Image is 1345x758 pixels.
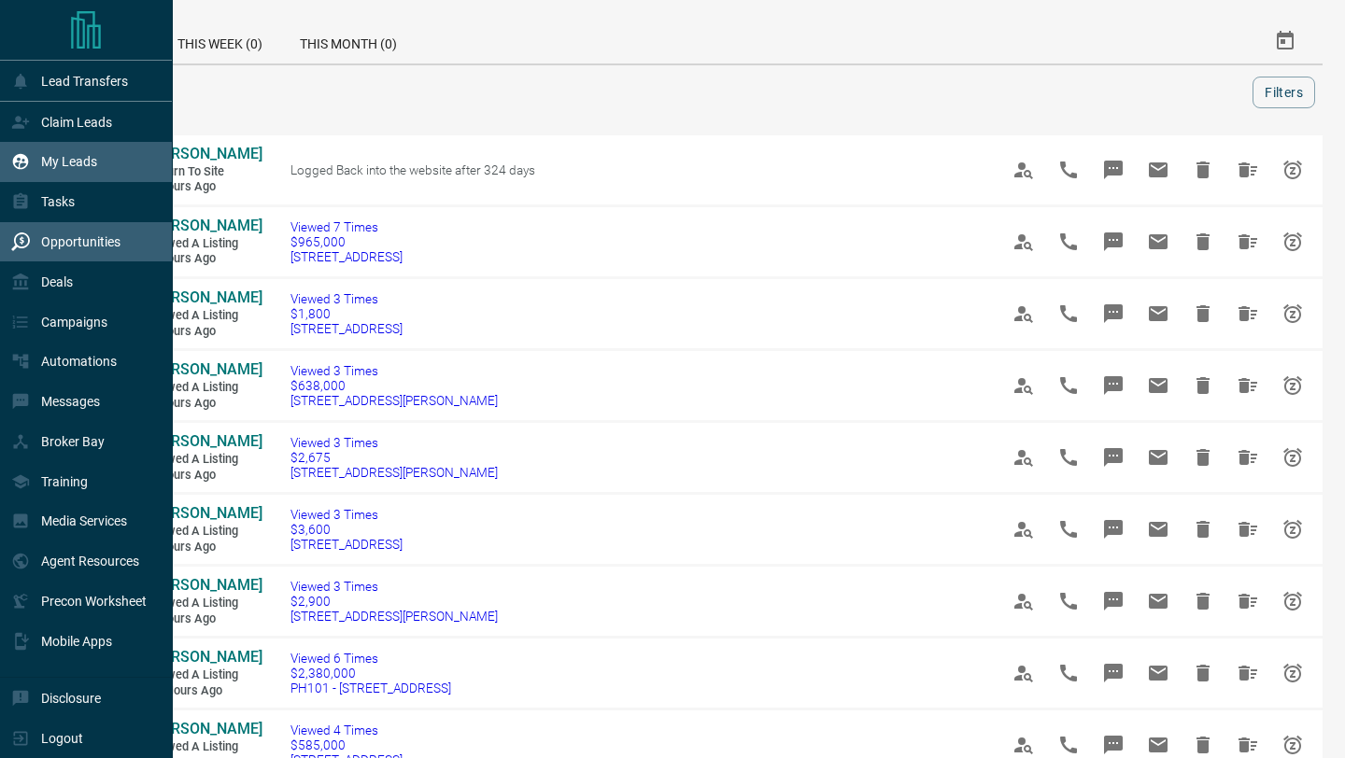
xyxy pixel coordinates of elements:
span: [PERSON_NAME] [149,360,262,378]
span: [PERSON_NAME] [149,504,262,522]
span: 8 hours ago [149,324,262,340]
span: Email [1136,507,1181,552]
span: Call [1046,363,1091,408]
span: Snooze [1270,291,1315,336]
span: Snooze [1270,507,1315,552]
div: This Month (0) [281,19,416,63]
span: 9 hours ago [149,540,262,555]
span: 9 hours ago [149,468,262,484]
span: View Profile [1001,219,1046,264]
span: [STREET_ADDRESS] [290,249,403,264]
span: Message [1091,651,1136,695]
span: Call [1046,219,1091,264]
span: Hide [1181,363,1225,408]
a: [PERSON_NAME] [149,145,262,164]
span: [PERSON_NAME] [149,720,262,737]
span: View Profile [1001,291,1046,336]
span: Call [1046,147,1091,192]
span: 8 hours ago [149,251,262,267]
a: Viewed 3 Times$2,900[STREET_ADDRESS][PERSON_NAME] [290,579,498,624]
button: Select Date Range [1263,19,1308,63]
span: Message [1091,579,1136,624]
a: Viewed 6 Times$2,380,000PH101 - [STREET_ADDRESS] [290,651,451,695]
span: 9 hours ago [149,396,262,412]
span: Viewed 3 Times [290,435,498,450]
span: Message [1091,147,1136,192]
span: Email [1136,219,1181,264]
span: Email [1136,147,1181,192]
a: Viewed 3 Times$2,675[STREET_ADDRESS][PERSON_NAME] [290,435,498,480]
span: [PERSON_NAME] [149,576,262,594]
span: Hide All from Citie Velazquez [1225,651,1270,695]
span: Snooze [1270,651,1315,695]
span: Viewed 7 Times [290,219,403,234]
span: Snooze [1270,363,1315,408]
span: Message [1091,219,1136,264]
a: [PERSON_NAME] [149,217,262,236]
span: Snooze [1270,579,1315,624]
span: [STREET_ADDRESS] [290,321,403,336]
span: Call [1046,579,1091,624]
span: Viewed a Listing [149,739,262,755]
span: Hide All from Kinjal Rajawat [1225,507,1270,552]
a: [PERSON_NAME] [149,360,262,380]
span: Viewed a Listing [149,308,262,324]
span: Logged Back into the website after 324 days [290,162,535,177]
span: 9 hours ago [149,611,262,627]
span: Hide All from Kinjal Rajawat [1225,579,1270,624]
a: [PERSON_NAME] [149,504,262,524]
span: View Profile [1001,507,1046,552]
span: Hide All from Kinjal Rajawat [1225,363,1270,408]
span: Hide [1181,435,1225,480]
span: [PERSON_NAME] [149,648,262,666]
span: 10 hours ago [149,683,262,699]
span: Viewed a Listing [149,236,262,252]
span: Viewed a Listing [149,524,262,540]
span: Viewed 3 Times [290,291,403,306]
span: Hide All from Robert Jones [1225,219,1270,264]
span: View Profile [1001,435,1046,480]
span: Snooze [1270,435,1315,480]
a: [PERSON_NAME] [149,432,262,452]
span: [PERSON_NAME] [149,217,262,234]
a: [PERSON_NAME] [149,720,262,739]
span: Viewed a Listing [149,596,262,611]
span: Email [1136,651,1181,695]
span: Hide [1181,579,1225,624]
span: Viewed 3 Times [290,507,403,522]
span: Hide All from Daniel Norwood [1225,147,1270,192]
span: Email [1136,579,1181,624]
span: $965,000 [290,234,403,249]
span: Viewed 3 Times [290,579,498,594]
span: Hide All from Kinjal Rajawat [1225,435,1270,480]
span: [STREET_ADDRESS][PERSON_NAME] [290,393,498,408]
span: Snooze [1270,219,1315,264]
span: Hide All from Jessica C [1225,291,1270,336]
span: $638,000 [290,378,498,393]
span: Email [1136,363,1181,408]
span: View Profile [1001,363,1046,408]
span: Snooze [1270,147,1315,192]
a: [PERSON_NAME] [149,288,262,308]
span: Message [1091,363,1136,408]
span: [STREET_ADDRESS][PERSON_NAME] [290,465,498,480]
span: Call [1046,507,1091,552]
span: Message [1091,435,1136,480]
span: Email [1136,435,1181,480]
span: Hide [1181,291,1225,336]
a: Viewed 3 Times$1,800[STREET_ADDRESS] [290,291,403,336]
span: [STREET_ADDRESS] [290,537,403,552]
span: Viewed a Listing [149,452,262,468]
span: Message [1091,291,1136,336]
span: View Profile [1001,579,1046,624]
span: [PERSON_NAME] [149,432,262,450]
span: Viewed 3 Times [290,363,498,378]
a: Viewed 3 Times$638,000[STREET_ADDRESS][PERSON_NAME] [290,363,498,408]
span: Hide [1181,147,1225,192]
span: Viewed a Listing [149,380,262,396]
span: Call [1046,651,1091,695]
div: This Week (0) [159,19,281,63]
a: Viewed 7 Times$965,000[STREET_ADDRESS] [290,219,403,264]
span: $2,675 [290,450,498,465]
span: View Profile [1001,147,1046,192]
